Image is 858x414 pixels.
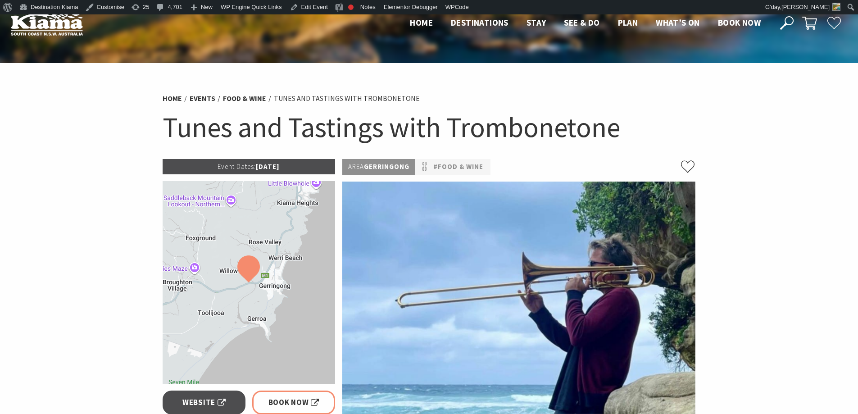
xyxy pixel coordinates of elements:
[190,94,215,103] a: Events
[656,17,700,28] span: What’s On
[718,17,761,28] span: Book now
[11,11,83,36] img: Kiama Logo
[274,93,420,105] li: Tunes and Tastings with Trombonetone
[348,162,364,171] span: Area
[163,109,696,146] h1: Tunes and Tastings with Trombonetone
[401,16,770,31] nav: Main Menu
[163,159,336,174] p: [DATE]
[342,159,415,175] p: Gerringong
[564,17,599,28] span: See & Do
[163,94,182,103] a: Home
[527,17,546,28] span: Stay
[433,161,483,173] a: #Food & Wine
[451,17,508,28] span: Destinations
[410,17,433,28] span: Home
[342,182,695,414] img: Trombonetone
[781,4,830,10] span: [PERSON_NAME]
[618,17,638,28] span: Plan
[223,94,266,103] a: Food & Wine
[268,396,319,409] span: Book Now
[348,5,354,10] div: Focus keyphrase not set
[182,396,226,409] span: Website
[218,162,256,171] span: Event Dates:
